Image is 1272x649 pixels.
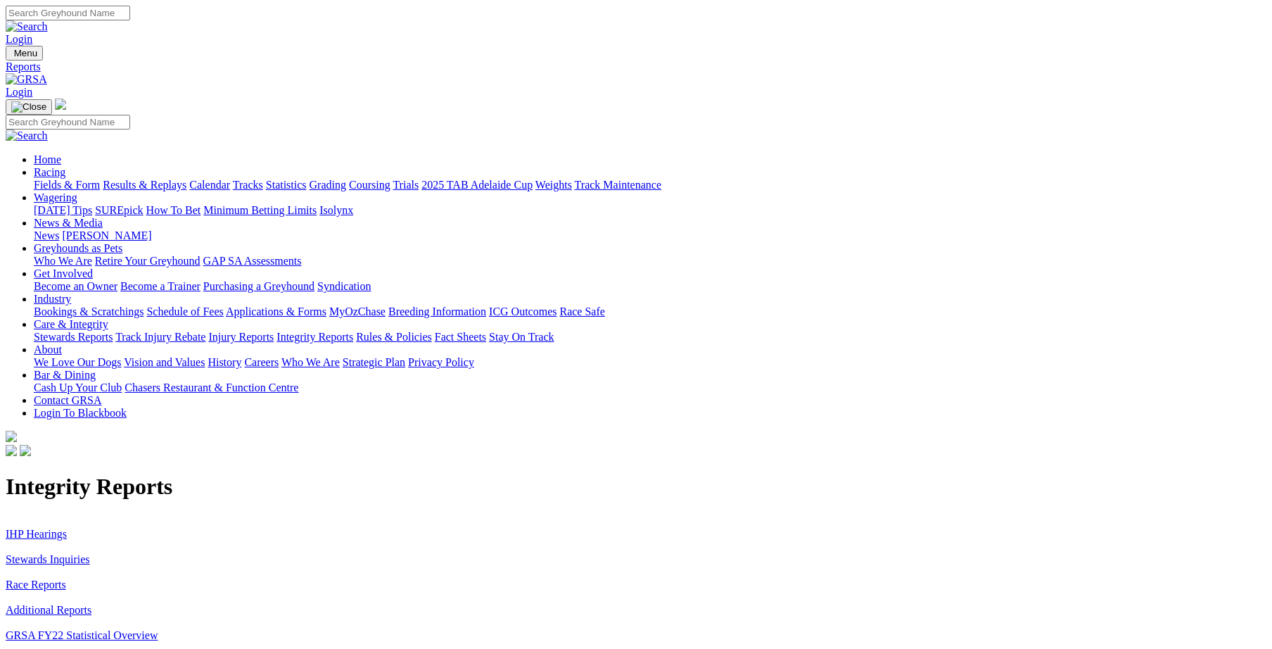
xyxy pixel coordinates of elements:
[349,179,390,191] a: Coursing
[95,255,201,267] a: Retire Your Greyhound
[266,179,307,191] a: Statistics
[34,305,1266,318] div: Industry
[34,255,1266,267] div: Greyhounds as Pets
[34,267,93,279] a: Get Involved
[575,179,661,191] a: Track Maintenance
[435,331,486,343] a: Fact Sheets
[421,179,533,191] a: 2025 TAB Adelaide Cup
[329,305,386,317] a: MyOzChase
[489,305,556,317] a: ICG Outcomes
[244,356,279,368] a: Careers
[11,101,46,113] img: Close
[189,179,230,191] a: Calendar
[6,604,91,616] a: Additional Reports
[317,280,371,292] a: Syndication
[310,179,346,191] a: Grading
[203,204,317,216] a: Minimum Betting Limits
[34,331,1266,344] div: Care & Integrity
[6,553,90,565] a: Stewards Inquiries
[34,407,127,419] a: Login To Blackbook
[276,331,353,343] a: Integrity Reports
[6,579,66,591] a: Race Reports
[388,305,486,317] a: Breeding Information
[489,331,554,343] a: Stay On Track
[34,204,92,216] a: [DATE] Tips
[356,331,432,343] a: Rules & Policies
[34,356,121,368] a: We Love Our Dogs
[319,204,353,216] a: Isolynx
[393,179,419,191] a: Trials
[34,204,1266,217] div: Wagering
[34,179,100,191] a: Fields & Form
[34,331,113,343] a: Stewards Reports
[34,382,1266,394] div: Bar & Dining
[6,115,130,130] input: Search
[203,255,302,267] a: GAP SA Assessments
[6,528,67,540] a: IHP Hearings
[34,280,117,292] a: Become an Owner
[226,305,326,317] a: Applications & Forms
[6,20,48,33] img: Search
[203,280,314,292] a: Purchasing a Greyhound
[6,46,43,61] button: Toggle navigation
[34,229,1266,242] div: News & Media
[6,73,47,86] img: GRSA
[408,356,474,368] a: Privacy Policy
[535,179,572,191] a: Weights
[103,179,186,191] a: Results & Replays
[125,382,298,393] a: Chasers Restaurant & Function Centre
[6,130,48,142] img: Search
[34,280,1266,293] div: Get Involved
[34,166,65,178] a: Racing
[120,280,201,292] a: Become a Trainer
[6,445,17,456] img: facebook.svg
[34,394,101,406] a: Contact GRSA
[6,61,1266,73] a: Reports
[281,356,340,368] a: Who We Are
[6,431,17,442] img: logo-grsa-white.png
[6,474,1266,500] h1: Integrity Reports
[14,48,37,58] span: Menu
[34,318,108,330] a: Care & Integrity
[343,356,405,368] a: Strategic Plan
[6,629,158,641] a: GRSA FY22 Statistical Overview
[34,382,122,393] a: Cash Up Your Club
[34,305,144,317] a: Bookings & Scratchings
[208,331,274,343] a: Injury Reports
[6,86,32,98] a: Login
[34,191,77,203] a: Wagering
[34,153,61,165] a: Home
[6,6,130,20] input: Search
[20,445,31,456] img: twitter.svg
[34,229,59,241] a: News
[62,229,151,241] a: [PERSON_NAME]
[34,255,92,267] a: Who We Are
[34,293,71,305] a: Industry
[34,356,1266,369] div: About
[6,99,52,115] button: Toggle navigation
[208,356,241,368] a: History
[55,99,66,110] img: logo-grsa-white.png
[34,217,103,229] a: News & Media
[95,204,143,216] a: SUREpick
[6,33,32,45] a: Login
[34,179,1266,191] div: Racing
[115,331,205,343] a: Track Injury Rebate
[146,204,201,216] a: How To Bet
[146,305,223,317] a: Schedule of Fees
[34,344,62,355] a: About
[233,179,263,191] a: Tracks
[34,242,122,254] a: Greyhounds as Pets
[34,369,96,381] a: Bar & Dining
[559,305,604,317] a: Race Safe
[124,356,205,368] a: Vision and Values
